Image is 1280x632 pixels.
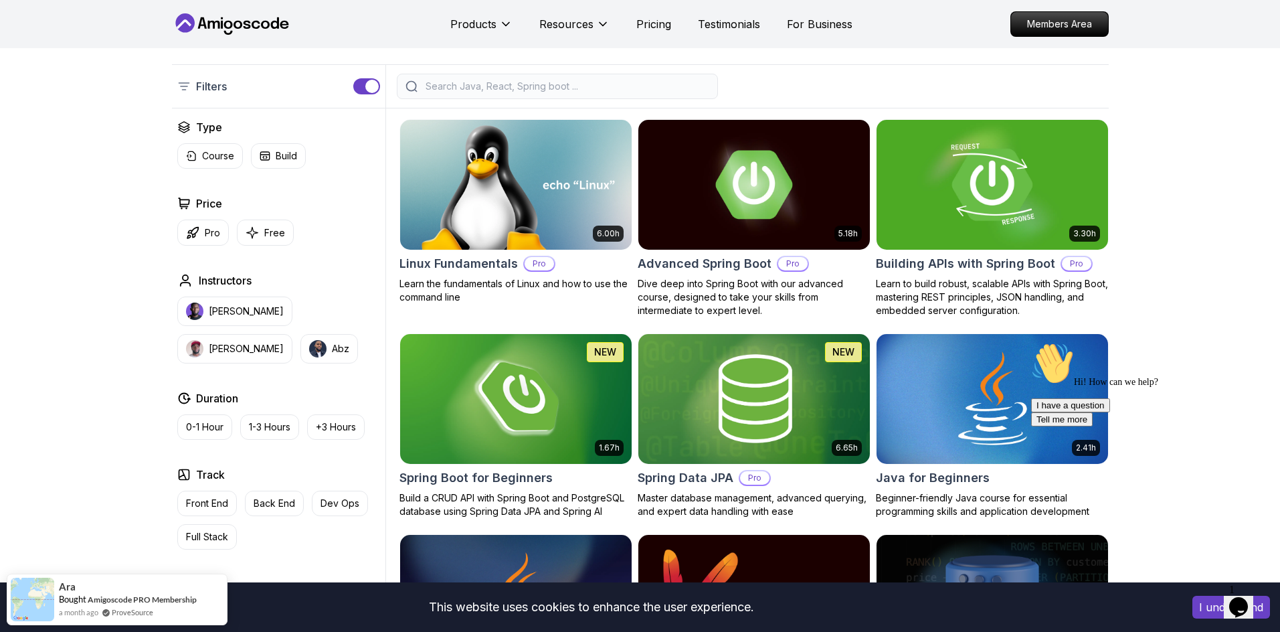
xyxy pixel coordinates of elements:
button: Accept cookies [1192,596,1270,619]
p: Back End [254,497,295,510]
p: Pro [778,257,808,270]
button: Course [177,143,243,169]
a: Java for Beginners card2.41hJava for BeginnersBeginner-friendly Java course for essential program... [876,333,1109,518]
p: Full Stack [186,530,228,544]
button: Pro [177,220,229,246]
p: Learn the fundamentals of Linux and how to use the command line [399,277,632,304]
p: 6.65h [836,443,858,453]
img: Advanced Spring Boot card [638,120,870,250]
img: Building APIs with Spring Boot card [871,116,1113,252]
button: instructor imgAbz [300,334,358,364]
a: Linux Fundamentals card6.00hLinux FundamentalsProLearn the fundamentals of Linux and how to use t... [399,119,632,304]
img: Linux Fundamentals card [400,120,632,250]
img: Spring Boot for Beginners card [400,334,632,464]
button: Full Stack [177,524,237,550]
p: 1-3 Hours [249,420,290,434]
h2: Instructors [199,272,252,289]
p: Build a CRUD API with Spring Boot and PostgreSQL database using Spring Data JPA and Spring AI [399,491,632,518]
img: instructor img [309,340,327,358]
p: 0-1 Hour [186,420,223,434]
a: Pricing [636,16,671,32]
p: NEW [832,345,854,359]
button: 0-1 Hour [177,414,232,440]
p: [PERSON_NAME] [209,305,284,318]
span: Ara [59,581,76,592]
p: Dive deep into Spring Boot with our advanced course, designed to take your skills from intermedia... [638,277,871,317]
img: :wave: [5,5,48,48]
p: 3.30h [1073,228,1096,239]
button: +3 Hours [307,414,365,440]
p: Pro [525,257,554,270]
a: ProveSource [112,607,153,618]
p: Filters [196,78,227,94]
div: 👋Hi! How can we help?I have a questionTell me more [5,5,246,90]
p: Front End [186,497,228,510]
iframe: chat widget [1224,578,1267,619]
p: Pro [205,226,220,240]
button: Build [251,143,306,169]
a: Spring Data JPA card6.65hNEWSpring Data JPAProMaster database management, advanced querying, and ... [638,333,871,518]
button: Free [237,220,294,246]
h2: Track [196,467,225,483]
p: Products [450,16,496,32]
button: Dev Ops [312,491,368,516]
p: Course [202,149,234,163]
img: Spring Data JPA card [638,334,870,464]
p: Free [264,226,285,240]
p: NEW [594,345,616,359]
h2: Advanced Spring Boot [638,254,771,273]
p: Pro [1062,257,1091,270]
p: Pro [740,471,769,485]
h2: Duration [196,390,238,406]
p: Members Area [1011,12,1108,36]
p: Master database management, advanced querying, and expert data handling with ease [638,491,871,518]
button: Back End [245,491,304,516]
a: Advanced Spring Boot card5.18hAdvanced Spring BootProDive deep into Spring Boot with our advanced... [638,119,871,317]
button: I have a question [5,62,84,76]
p: 6.00h [597,228,620,239]
span: a month ago [59,607,98,618]
img: Java for Beginners card [877,334,1108,464]
a: Spring Boot for Beginners card1.67hNEWSpring Boot for BeginnersBuild a CRUD API with Spring Boot ... [399,333,632,518]
input: Search Java, React, Spring boot ... [423,80,709,93]
button: Front End [177,491,237,516]
a: Building APIs with Spring Boot card3.30hBuilding APIs with Spring BootProLearn to build robust, s... [876,119,1109,317]
p: [PERSON_NAME] [209,342,284,355]
button: 1-3 Hours [240,414,299,440]
button: Resources [539,16,610,43]
div: This website uses cookies to enhance the user experience. [10,592,1172,622]
h2: Type [196,119,222,135]
button: instructor img[PERSON_NAME] [177,334,292,364]
img: provesource social proof notification image [11,578,54,621]
button: Tell me more [5,76,67,90]
a: Amigoscode PRO Membership [88,595,197,605]
a: For Business [787,16,852,32]
a: Testimonials [698,16,760,32]
iframe: chat widget [1026,337,1267,572]
span: Hi! How can we help? [5,40,132,50]
p: Dev Ops [321,497,359,510]
h2: Building APIs with Spring Boot [876,254,1055,273]
a: Members Area [1010,11,1109,37]
p: Resources [539,16,593,32]
p: +3 Hours [316,420,356,434]
img: instructor img [186,303,203,320]
h2: Spring Data JPA [638,469,733,487]
h2: Java for Beginners [876,469,990,487]
button: Products [450,16,513,43]
img: instructor img [186,340,203,358]
p: Beginner-friendly Java course for essential programming skills and application development [876,491,1109,518]
h2: Linux Fundamentals [399,254,518,273]
p: Build [276,149,297,163]
p: Abz [332,342,349,355]
button: instructor img[PERSON_NAME] [177,297,292,326]
p: 5.18h [838,228,858,239]
h2: Spring Boot for Beginners [399,469,553,487]
p: Learn to build robust, scalable APIs with Spring Boot, mastering REST principles, JSON handling, ... [876,277,1109,317]
p: 1.67h [599,443,620,453]
h2: Price [196,195,222,212]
